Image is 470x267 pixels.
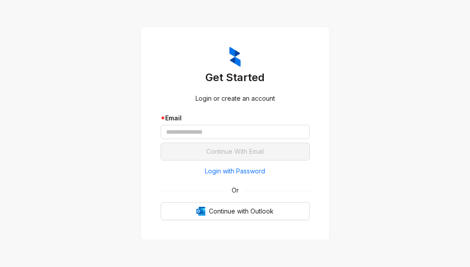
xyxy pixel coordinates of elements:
img: Outlook [196,207,205,216]
button: Continue With Email [161,143,310,160]
span: Continue with Outlook [209,206,274,216]
button: Login with Password [161,164,310,178]
span: Or [225,185,245,195]
img: ZumaIcon [229,47,241,67]
div: Login or create an account [161,94,310,103]
h3: Get Started [161,70,310,85]
button: OutlookContinue with Outlook [161,202,310,220]
div: Email [161,113,310,123]
span: Login with Password [205,166,265,176]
